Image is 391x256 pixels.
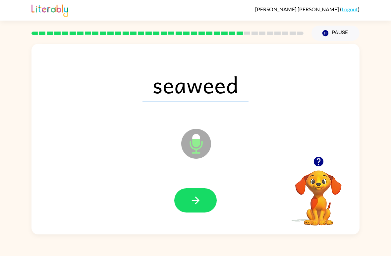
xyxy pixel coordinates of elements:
[285,160,352,226] video: Your browser must support playing .mp4 files to use Literably. Please try using another browser.
[31,3,68,17] img: Literably
[311,26,360,41] button: Pause
[142,67,249,102] span: seaweed
[342,6,358,12] a: Logout
[255,6,340,12] span: [PERSON_NAME] [PERSON_NAME]
[255,6,360,12] div: ( )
